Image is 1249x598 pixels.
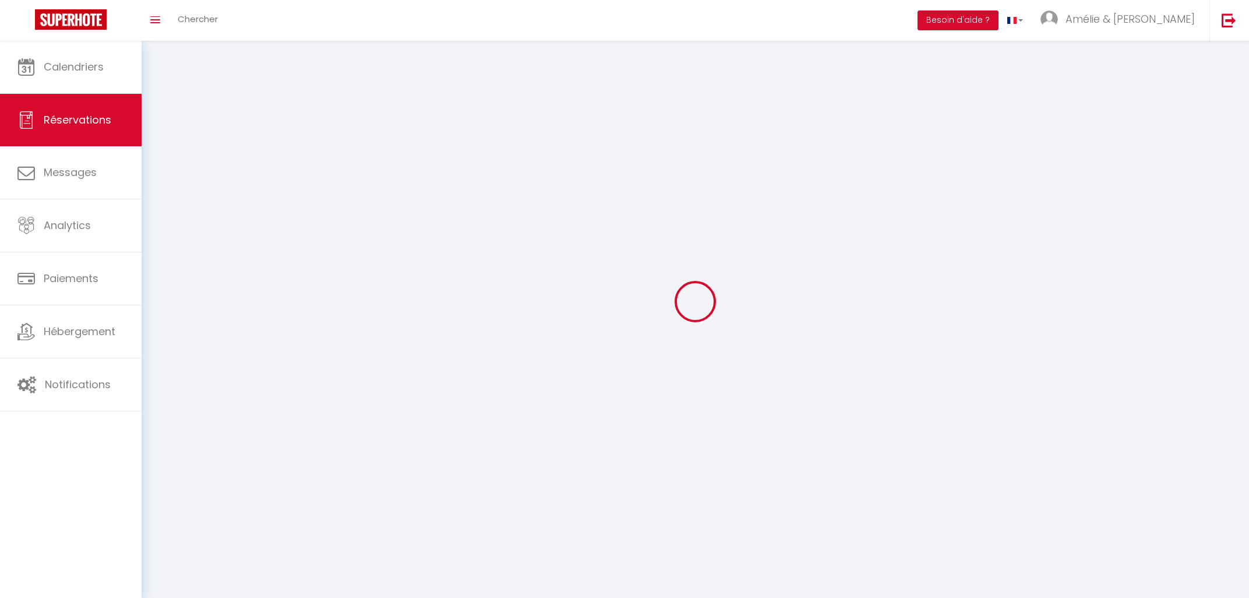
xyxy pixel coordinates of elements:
[44,112,111,127] span: Réservations
[44,59,104,74] span: Calendriers
[1065,12,1195,26] span: Amélie & [PERSON_NAME]
[44,324,115,339] span: Hébergement
[45,377,111,392] span: Notifications
[35,9,107,30] img: Super Booking
[44,165,97,180] span: Messages
[918,10,999,30] button: Besoin d'aide ?
[178,13,218,25] span: Chercher
[1040,10,1058,28] img: ...
[44,218,91,233] span: Analytics
[44,271,98,286] span: Paiements
[1222,13,1236,27] img: logout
